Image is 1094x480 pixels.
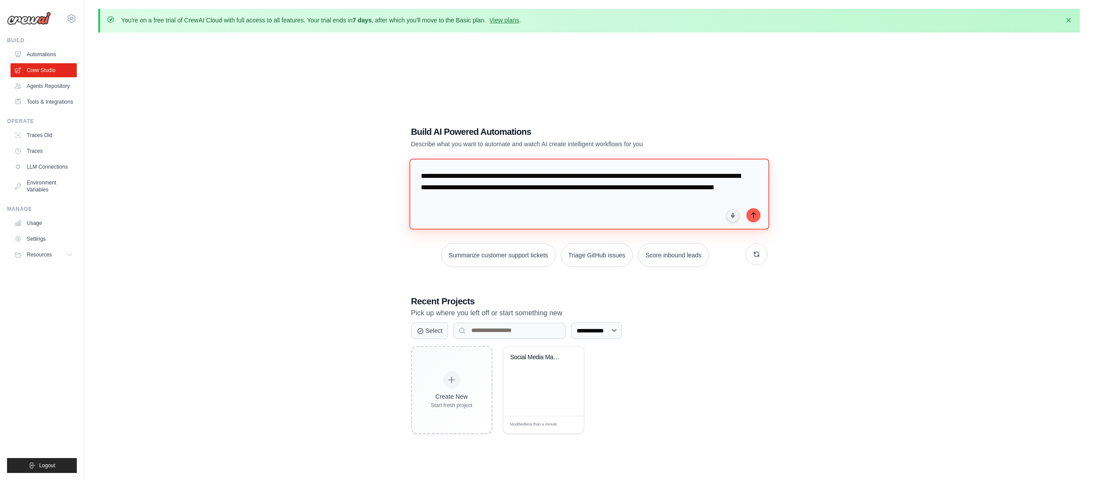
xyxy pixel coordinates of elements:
span: Edit [563,422,570,428]
a: Usage [11,216,77,230]
span: Resources [27,251,52,258]
a: Agents Repository [11,79,77,93]
div: Operate [7,118,77,125]
button: Click to speak your automation idea [726,209,739,222]
a: View plans [489,17,519,24]
div: Start fresh project [431,402,473,409]
strong: 7 days [352,17,372,24]
div: Create New [431,392,473,401]
a: Automations [11,47,77,61]
h1: Build AI Powered Automations [411,126,706,138]
span: Logout [39,462,55,469]
a: Traces [11,144,77,158]
button: Logout [7,458,77,473]
a: Tools & Integrations [11,95,77,109]
a: Environment Variables [11,176,77,197]
a: Settings [11,232,77,246]
button: Score inbound leads [638,243,709,267]
button: Get new suggestions [746,243,768,265]
span: Modified less than a minute [510,422,557,428]
a: Crew Studio [11,63,77,77]
a: LLM Connections [11,160,77,174]
img: Logo [7,12,51,25]
p: You're on a free trial of CrewAI Cloud with full access to all features. Your trial ends in , aft... [121,16,521,25]
p: Describe what you want to automate and watch AI create intelligent workflows for you [411,140,706,148]
button: Summarize customer support tickets [441,243,555,267]
p: Pick up where you left off or start something new [411,307,768,319]
div: Build [7,37,77,44]
button: Select [411,322,448,339]
div: Manage [7,206,77,213]
div: Social Media Management Automation [510,354,563,361]
h3: Recent Projects [411,295,768,307]
button: Triage GitHub issues [561,243,633,267]
button: Resources [11,248,77,262]
a: Traces Old [11,128,77,142]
